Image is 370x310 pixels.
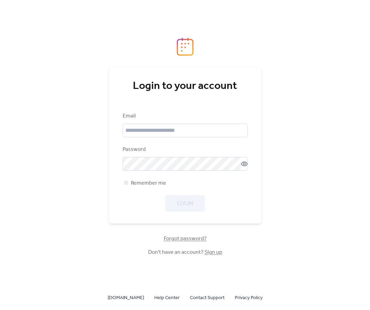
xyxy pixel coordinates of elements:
span: Help Center [154,294,180,302]
img: logo [177,37,194,56]
a: Sign up [205,247,222,258]
span: Remember me [131,179,166,187]
a: Forgot password? [164,237,207,241]
span: Privacy Policy [235,294,263,302]
a: Contact Support [190,293,225,302]
a: Privacy Policy [235,293,263,302]
a: [DOMAIN_NAME] [108,293,144,302]
span: Don't have an account? [148,248,222,257]
a: Help Center [154,293,180,302]
span: Contact Support [190,294,225,302]
div: Login to your account [123,79,248,93]
div: Email [123,112,246,120]
span: [DOMAIN_NAME] [108,294,144,302]
div: Password [123,145,246,154]
span: Forgot password? [164,235,207,243]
